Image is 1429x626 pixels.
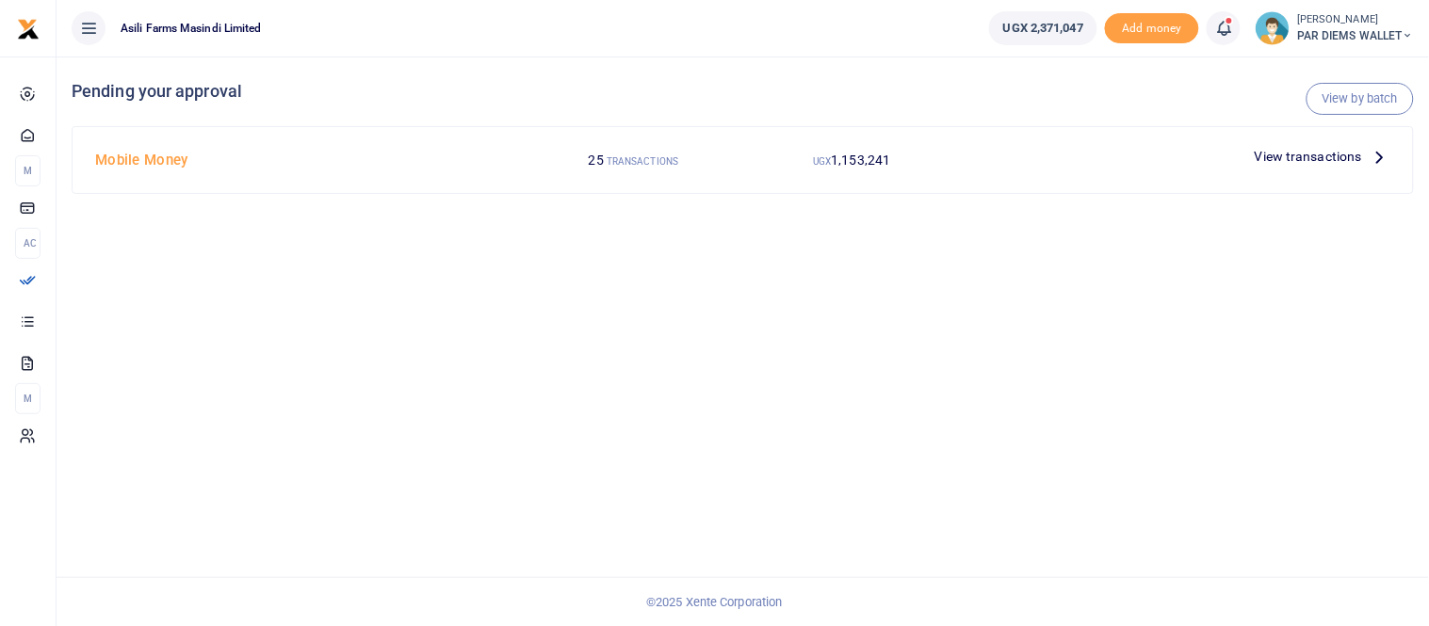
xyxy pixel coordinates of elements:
li: Toup your wallet [1105,13,1199,44]
a: UGX 2,371,047 [989,11,1097,45]
small: UGX [813,156,831,167]
li: M [15,383,41,414]
a: Add money [1105,20,1199,34]
span: 25 [589,152,604,168]
a: View by batch [1307,83,1414,115]
span: 1,153,241 [832,152,891,168]
a: logo-small logo-large logo-large [17,21,40,35]
span: UGX 2,371,047 [1003,19,1083,38]
span: Add money [1105,13,1199,44]
h4: Pending your approval [72,81,1414,102]
small: [PERSON_NAME] [1297,12,1414,28]
a: profile-user [PERSON_NAME] PAR DIEMS WALLET [1256,11,1414,45]
span: Asili Farms Masindi Limited [113,20,269,37]
li: M [15,155,41,186]
img: profile-user [1256,11,1290,45]
span: PAR DIEMS WALLET [1297,27,1414,44]
small: TRANSACTIONS [607,156,678,167]
img: logo-small [17,18,40,40]
li: Wallet ballance [982,11,1105,45]
span: View transactions [1255,146,1362,167]
li: Ac [15,228,41,259]
h4: Mobile Money [95,150,517,170]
